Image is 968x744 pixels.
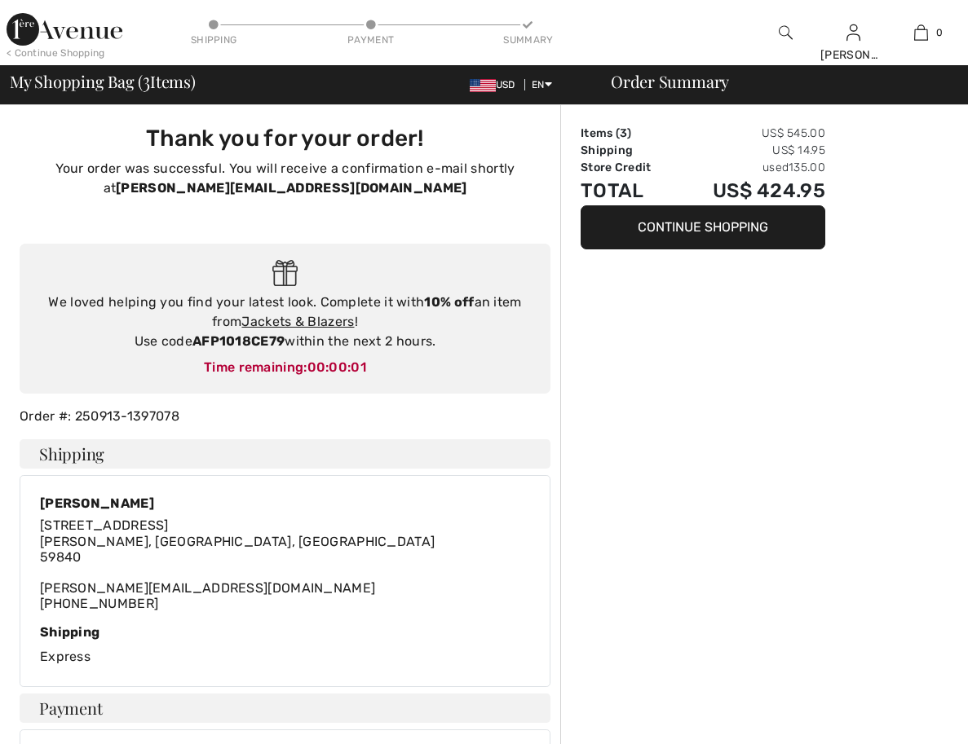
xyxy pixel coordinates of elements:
iframe: Find more information here [663,278,968,744]
span: USD [470,79,522,90]
img: My Bag [914,23,928,42]
span: [STREET_ADDRESS] [PERSON_NAME], [GEOGRAPHIC_DATA], [GEOGRAPHIC_DATA] 59840 [40,517,435,564]
td: Store Credit [581,159,675,176]
div: [PERSON_NAME] [820,46,886,64]
span: 3 [620,126,627,140]
div: [PERSON_NAME][EMAIL_ADDRESS][DOMAIN_NAME] [PHONE_NUMBER] [40,517,435,611]
p: Your order was successful. You will receive a confirmation e-mail shortly at [29,159,541,198]
td: US$ 545.00 [675,125,825,142]
td: US$ 424.95 [675,176,825,205]
strong: [PERSON_NAME][EMAIL_ADDRESS][DOMAIN_NAME] [116,180,466,196]
span: My Shopping Bag ( Items) [10,73,196,90]
span: EN [532,79,552,90]
span: 135.00 [789,161,825,174]
h4: Shipping [20,439,550,469]
h4: Payment [20,693,550,723]
img: US Dollar [470,79,496,92]
strong: 10% off [424,294,474,310]
img: Gift.svg [272,260,298,287]
strong: AFP1018CE79 [192,333,285,349]
a: Sign In [846,24,860,40]
div: Order Summary [591,73,958,90]
td: Total [581,176,675,205]
td: Shipping [581,142,675,159]
img: My Info [846,23,860,42]
a: 0 [888,23,954,42]
a: Jackets & Blazers [241,314,354,329]
div: Express [40,624,530,666]
span: 00:00:01 [307,359,366,375]
td: used [675,159,825,176]
button: Continue Shopping [581,205,825,249]
div: Order #: 250913-1397078 [10,407,560,426]
div: < Continue Shopping [7,46,105,60]
span: 0 [936,25,943,40]
div: Shipping [189,33,238,47]
img: 1ère Avenue [7,13,122,46]
div: Time remaining: [36,358,534,377]
div: Shipping [40,624,530,640]
div: Summary [503,33,552,47]
div: Payment [347,33,396,47]
div: We loved helping you find your latest look. Complete it with an item from ! Use code within the n... [36,293,534,351]
img: search the website [779,23,793,42]
div: [PERSON_NAME] [40,495,435,511]
td: US$ 14.95 [675,142,825,159]
span: 3 [143,69,150,90]
h3: Thank you for your order! [29,125,541,152]
td: Items ( ) [581,125,675,142]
